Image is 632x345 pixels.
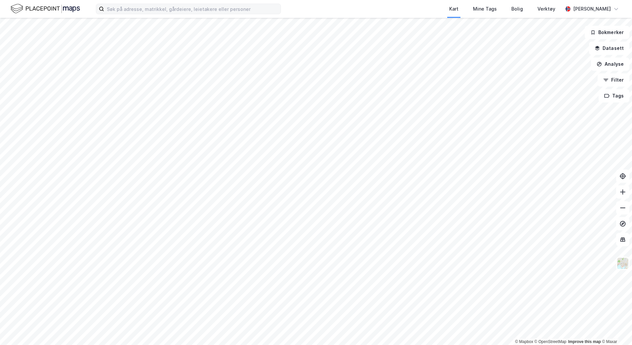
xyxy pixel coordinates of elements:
img: logo.f888ab2527a4732fd821a326f86c7f29.svg [11,3,80,15]
div: Kontrollprogram for chat [599,313,632,345]
div: Bolig [511,5,523,13]
div: Verktøy [537,5,555,13]
iframe: Chat Widget [599,313,632,345]
div: Mine Tags [473,5,497,13]
div: Kart [449,5,458,13]
input: Søk på adresse, matrikkel, gårdeiere, leietakere eller personer [104,4,281,14]
div: [PERSON_NAME] [573,5,611,13]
